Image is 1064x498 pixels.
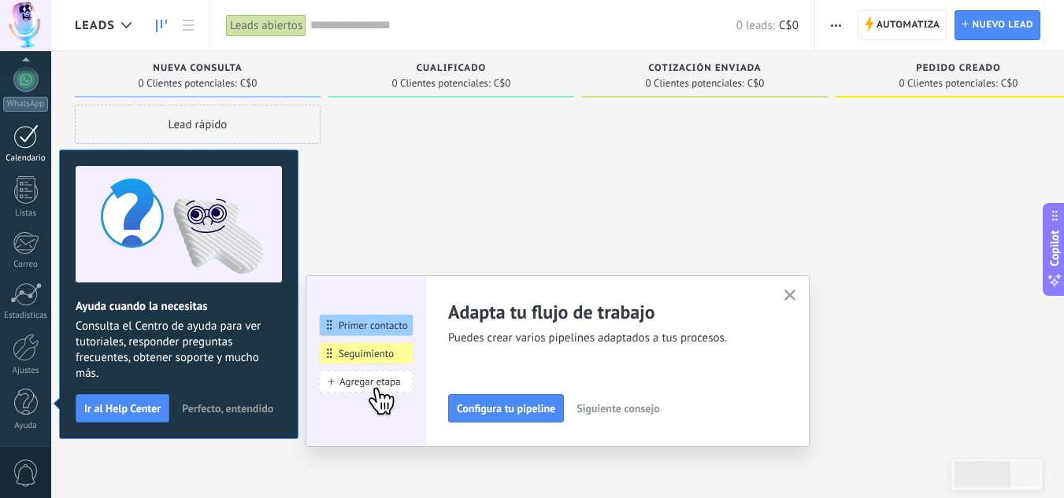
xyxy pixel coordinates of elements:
a: Automatiza [858,10,947,40]
button: Perfecto, entendido [175,397,280,420]
a: Leads [148,10,175,41]
h2: Ayuda cuando la necesitas [76,299,282,314]
span: C$0 [240,79,258,88]
div: Leads abiertos [226,14,306,37]
span: Configura tu pipeline [457,403,555,414]
span: 0 Clientes potenciales: [139,79,237,88]
span: Consulta el Centro de ayuda para ver tutoriales, responder preguntas frecuentes, obtener soporte ... [76,319,282,382]
button: Más [825,10,847,40]
span: Pedido creado [916,63,1000,74]
span: 0 Clientes potenciales: [646,79,744,88]
span: Puedes crear varios pipelines adaptados a tus procesos. [448,330,765,346]
div: Cotización enviada [590,63,820,76]
span: Perfecto, entendido [182,403,273,414]
div: Lead rápido [75,105,321,144]
a: Lista [175,10,202,41]
div: Cualificado [336,63,566,76]
button: Siguiente consejo [569,397,666,420]
span: 0 Clientes potenciales: [899,79,998,88]
span: Leads [75,18,115,33]
div: Estadísticas [3,311,49,321]
span: Cotización enviada [648,63,762,74]
div: Ajustes [3,366,49,376]
span: Copilot [1047,230,1062,266]
span: Ir al Help Center [84,403,161,414]
div: WhatsApp [3,97,48,112]
h2: Adapta tu flujo de trabajo [448,300,765,324]
span: Nueva consulta [153,63,242,74]
span: Automatiza [877,11,940,39]
span: C$0 [747,79,765,88]
span: Cualificado [417,63,487,74]
span: 0 leads: [736,18,775,33]
a: Nuevo lead [955,10,1040,40]
span: Nuevo lead [972,11,1033,39]
span: Siguiente consejo [576,403,659,414]
div: Nueva consulta [83,63,313,76]
div: Ayuda [3,421,49,431]
span: C$0 [779,18,799,33]
span: C$0 [494,79,511,88]
span: 0 Clientes potenciales: [392,79,491,88]
div: Calendario [3,153,49,164]
button: Ir al Help Center [76,394,169,422]
button: Configura tu pipeline [448,394,564,422]
span: C$0 [1001,79,1018,88]
div: Listas [3,208,49,219]
div: Correo [3,260,49,270]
